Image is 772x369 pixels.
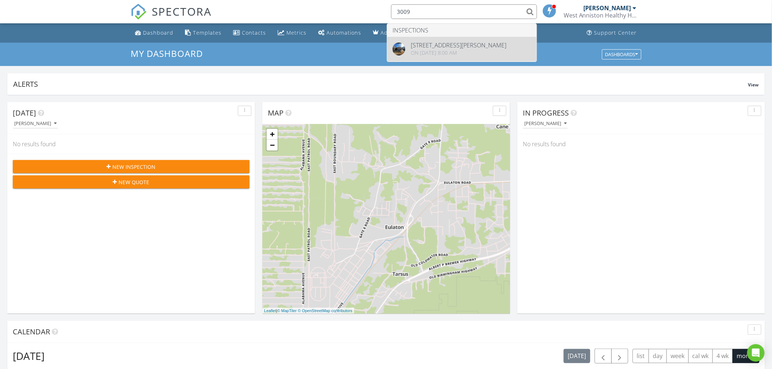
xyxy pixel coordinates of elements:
div: Open Intercom Messenger [747,344,765,362]
div: No results found [7,134,255,154]
button: Dashboards [602,49,641,59]
div: [STREET_ADDRESS][PERSON_NAME] [411,42,506,48]
button: [PERSON_NAME] [13,119,58,129]
button: [DATE] [564,349,590,363]
div: On [DATE] 8:00 am [411,50,506,56]
div: Dashboard [143,29,173,36]
a: Zoom out [267,140,278,151]
span: My Dashboard [131,47,203,59]
a: Support Center [584,26,640,40]
span: In Progress [523,108,569,118]
span: New Inspection [113,163,156,171]
button: cal wk [688,349,713,363]
div: No results found [517,134,765,154]
div: Support Center [594,29,637,36]
div: [PERSON_NAME] [584,4,631,12]
input: Search everything... [391,4,537,19]
a: Automations (Basic) [315,26,364,40]
span: SPECTORA [152,4,212,19]
li: Inspections [387,24,537,37]
a: © OpenStreetMap contributors [298,308,352,313]
span: Map [268,108,283,118]
span: [DATE] [13,108,36,118]
a: Leaflet [264,308,276,313]
div: [PERSON_NAME] [524,121,567,126]
div: Metrics [286,29,306,36]
div: Advanced [381,29,408,36]
a: Dashboard [132,26,176,40]
a: SPECTORA [131,10,212,25]
a: Contacts [230,26,269,40]
button: 4 wk [713,349,733,363]
span: Calendar [13,327,50,337]
button: New Inspection [13,160,250,173]
a: Zoom in [267,129,278,140]
div: Automations [327,29,361,36]
div: West Anniston Healthy Homes [564,12,637,19]
button: week [667,349,689,363]
div: Templates [193,29,221,36]
span: New Quote [119,178,150,186]
img: cover.jpg [393,43,405,55]
a: Advanced [370,26,410,40]
div: Contacts [242,29,266,36]
div: Dashboards [605,52,638,57]
div: Alerts [13,79,748,89]
div: [PERSON_NAME] [14,121,57,126]
img: The Best Home Inspection Software - Spectora [131,4,147,20]
a: Templates [182,26,224,40]
div: | [262,308,354,314]
button: Previous month [595,349,612,364]
a: Metrics [275,26,309,40]
button: month [733,349,760,363]
button: New Quote [13,175,250,189]
a: © MapTiler [277,308,297,313]
button: [PERSON_NAME] [523,119,568,129]
button: day [649,349,667,363]
span: View [748,82,759,88]
button: list [633,349,649,363]
h2: [DATE] [13,349,45,363]
button: Next month [611,349,629,364]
